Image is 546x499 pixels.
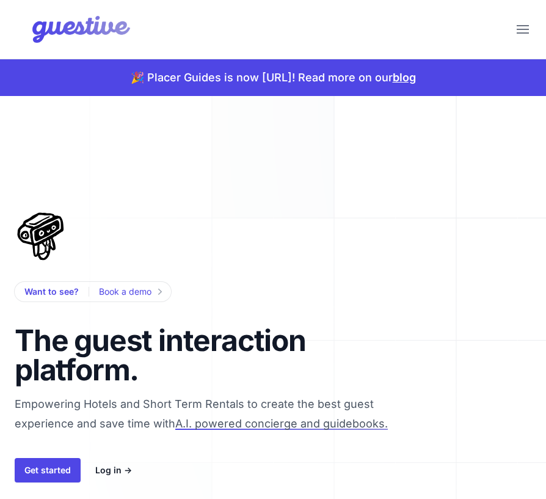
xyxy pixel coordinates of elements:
span: Empowering Hotels and Short Term Rentals to create the best guest experience and save time with [15,397,425,482]
a: Book a demo [99,284,161,299]
span: A.I. powered concierge and guidebooks. [175,417,388,430]
p: 🎉 Placer Guides is now [URL]! Read more on our [131,69,416,86]
a: blog [393,71,416,84]
a: Get started [15,458,81,482]
h1: The guest interaction platform. [15,326,327,385]
img: Your Company [10,5,133,54]
a: Log in → [95,463,132,478]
